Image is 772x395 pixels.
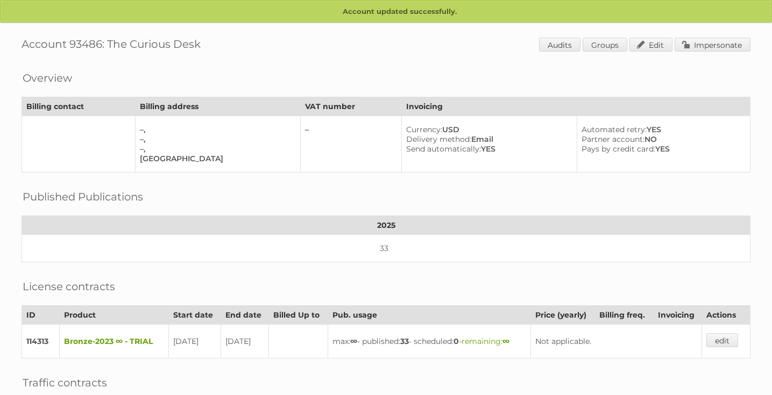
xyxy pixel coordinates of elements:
a: Groups [583,38,627,52]
div: –, [140,144,292,154]
span: Delivery method: [406,134,471,144]
strong: 0 [454,336,459,346]
span: Partner account: [582,134,644,144]
th: Price (yearly) [530,306,594,325]
td: [DATE] [168,325,221,358]
div: YES [582,144,741,154]
div: YES [406,144,568,154]
th: Product [60,306,168,325]
td: Bronze-2023 ∞ - TRIAL [60,325,168,358]
span: remaining: [462,336,509,346]
th: Invoicing [401,97,750,116]
div: NO [582,134,741,144]
div: –, [140,134,292,144]
td: Not applicable. [530,325,702,358]
a: Edit [629,38,672,52]
a: Audits [539,38,580,52]
a: edit [706,333,738,347]
th: Pub. usage [328,306,530,325]
strong: ∞ [350,336,357,346]
th: Billing address [136,97,301,116]
td: max: - published: - scheduled: - [328,325,530,358]
a: Impersonate [675,38,750,52]
div: USD [406,125,568,134]
th: End date [221,306,268,325]
h1: Account 93486: The Curious Desk [22,38,750,54]
div: Email [406,134,568,144]
td: 33 [22,235,750,262]
span: Automated retry: [582,125,647,134]
div: [GEOGRAPHIC_DATA] [140,154,292,163]
th: 2025 [22,216,750,235]
th: Actions [702,306,750,325]
th: ID [22,306,60,325]
span: Currency: [406,125,442,134]
strong: ∞ [502,336,509,346]
th: Billing contact [22,97,136,116]
div: YES [582,125,741,134]
span: Send automatically: [406,144,481,154]
p: Account updated successfully. [1,1,771,23]
span: Pays by credit card: [582,144,655,154]
div: –, [140,125,292,134]
h2: License contracts [23,278,115,295]
strong: 33 [400,336,409,346]
h2: Traffic contracts [23,375,107,391]
th: Billing freq. [595,306,654,325]
h2: Overview [23,70,72,86]
td: – [301,116,402,173]
h2: Published Publications [23,189,143,205]
th: VAT number [301,97,402,116]
td: 114313 [22,325,60,358]
th: Invoicing [653,306,702,325]
th: Start date [168,306,221,325]
th: Billed Up to [269,306,328,325]
td: [DATE] [221,325,268,358]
